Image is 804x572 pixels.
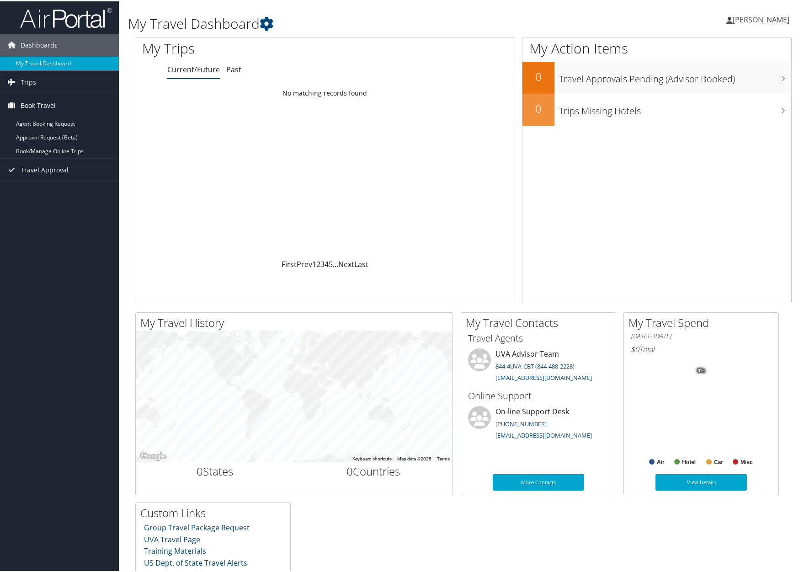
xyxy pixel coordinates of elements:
h1: My Travel Dashboard [128,13,575,32]
a: Group Travel Package Request [144,521,250,531]
h2: 0 [522,100,554,115]
span: Travel Approval [21,157,69,180]
h3: Trips Missing Hotels [559,99,791,116]
a: US Dept. of State Travel Alerts [144,556,247,567]
a: 844-4UVA-CBT (844-488-2228) [495,361,575,369]
td: No matching records found [135,84,515,100]
a: Prev [297,258,312,268]
a: [EMAIL_ADDRESS][DOMAIN_NAME] [495,430,592,438]
a: 4 [325,258,329,268]
a: 1 [312,258,316,268]
a: [PERSON_NAME] [726,5,799,32]
h2: States [143,462,288,478]
a: Past [226,63,241,73]
a: Current/Future [167,63,220,73]
span: Book Travel [21,93,56,116]
li: UVA Advisor Team [463,347,613,385]
a: View Details [655,473,747,489]
a: More Contacts [493,473,584,489]
span: 0 [346,462,353,477]
img: airportal-logo.png [20,6,112,27]
span: Dashboards [21,32,58,55]
h2: My Travel Spend [628,314,778,329]
h3: Online Support [468,388,609,401]
a: Training Materials [144,545,206,555]
a: 2 [316,258,320,268]
a: Open this area in Google Maps (opens a new window) [138,449,168,461]
h3: Travel Agents [468,331,609,343]
text: Car [714,458,723,464]
h6: Total [631,343,772,353]
button: Keyboard shortcuts [352,454,392,461]
a: [EMAIL_ADDRESS][DOMAIN_NAME] [495,372,592,380]
h6: [DATE] - [DATE] [631,331,772,339]
h2: 0 [522,68,554,83]
tspan: 0% [698,367,705,372]
h1: My Trips [142,37,350,57]
a: Last [354,258,368,268]
h2: My Travel History [140,314,453,329]
span: [PERSON_NAME] [733,13,789,23]
li: On-line Support Desk [463,405,613,442]
h2: Countries [301,462,446,478]
text: Hotel [682,458,696,464]
img: Google [138,449,168,461]
text: Misc [740,458,753,464]
a: [PHONE_NUMBER] [495,418,547,427]
a: 0Trips Missing Hotels [522,92,791,124]
span: Map data ©2025 [397,455,431,460]
h2: Custom Links [140,504,290,519]
h1: My Action Items [522,37,791,57]
a: 0Travel Approvals Pending (Advisor Booked) [522,60,791,92]
a: Next [338,258,354,268]
h2: My Travel Contacts [466,314,616,329]
a: First [282,258,297,268]
span: $0 [631,343,639,353]
span: Trips [21,69,36,92]
a: Terms (opens in new tab) [437,455,450,460]
span: … [333,258,338,268]
a: 5 [329,258,333,268]
a: UVA Travel Page [144,533,200,543]
text: Air [657,458,665,464]
h3: Travel Approvals Pending (Advisor Booked) [559,67,791,84]
a: 3 [320,258,325,268]
span: 0 [197,462,203,477]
